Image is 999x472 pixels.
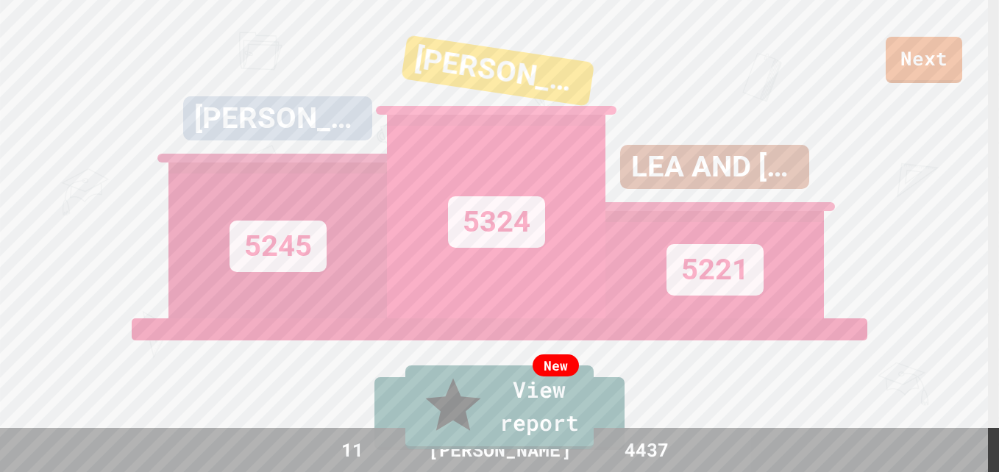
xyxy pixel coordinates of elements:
[533,354,579,376] div: New
[448,196,545,248] div: 5324
[401,35,594,106] div: [PERSON_NAME] 🍫
[886,37,962,83] a: Next
[620,145,809,189] div: LEA AND [PERSON_NAME]
[666,244,764,296] div: 5221
[405,365,594,449] a: View report
[230,221,327,272] div: 5245
[183,96,372,140] div: [PERSON_NAME] WRZ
